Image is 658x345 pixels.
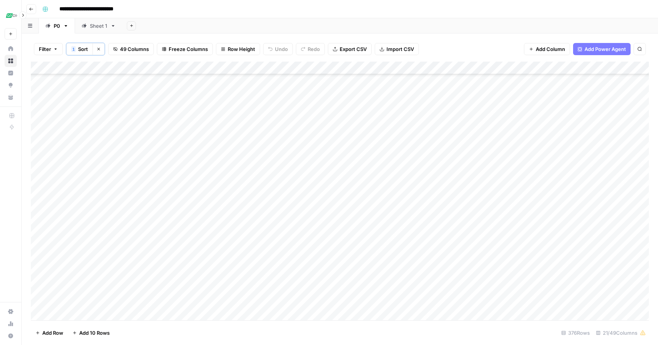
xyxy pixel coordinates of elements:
[90,22,107,30] div: Sheet 1
[39,45,51,53] span: Filter
[5,9,18,22] img: GoCo Logo
[536,45,565,53] span: Add Column
[79,329,110,337] span: Add 10 Rows
[308,45,320,53] span: Redo
[5,305,17,318] a: Settings
[263,43,293,55] button: Undo
[72,46,75,52] span: 1
[157,43,213,55] button: Freeze Columns
[39,18,75,33] a: P0
[5,6,17,25] button: Workspace: GoCo
[275,45,288,53] span: Undo
[120,45,149,53] span: 49 Columns
[31,327,68,339] button: Add Row
[5,318,17,330] a: Usage
[5,330,17,342] button: Help + Support
[296,43,325,55] button: Redo
[216,43,260,55] button: Row Height
[5,55,17,67] a: Browse
[585,45,626,53] span: Add Power Agent
[228,45,255,53] span: Row Height
[5,67,17,79] a: Insights
[108,43,154,55] button: 49 Columns
[5,43,17,55] a: Home
[5,79,17,91] a: Opportunities
[42,329,63,337] span: Add Row
[386,45,414,53] span: Import CSV
[328,43,372,55] button: Export CSV
[5,91,17,103] a: Your Data
[169,45,208,53] span: Freeze Columns
[71,46,76,52] div: 1
[34,43,63,55] button: Filter
[66,43,93,55] button: 1Sort
[593,327,649,339] div: 21/49 Columns
[340,45,367,53] span: Export CSV
[375,43,419,55] button: Import CSV
[524,43,570,55] button: Add Column
[54,22,60,30] div: P0
[68,327,114,339] button: Add 10 Rows
[558,327,593,339] div: 376 Rows
[78,45,88,53] span: Sort
[573,43,631,55] button: Add Power Agent
[75,18,122,33] a: Sheet 1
